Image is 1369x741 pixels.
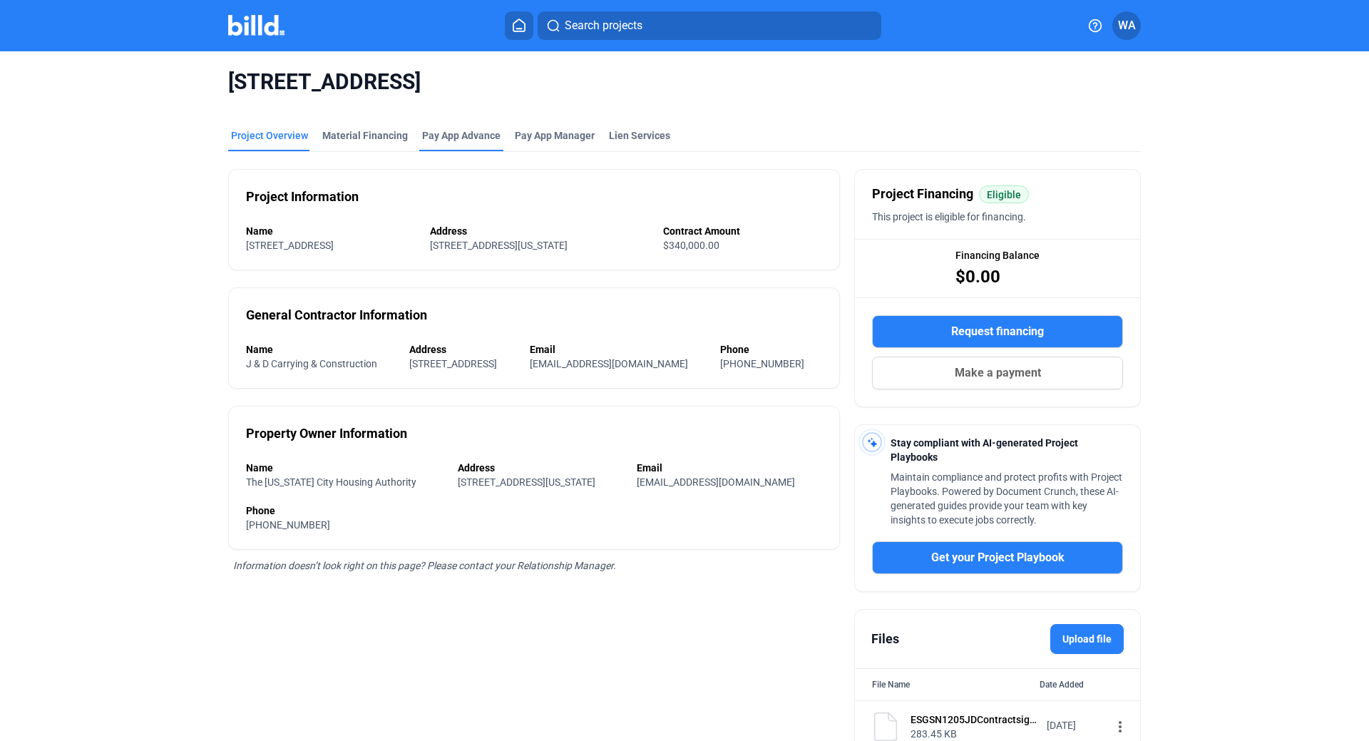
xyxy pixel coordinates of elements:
span: [EMAIL_ADDRESS][DOMAIN_NAME] [637,476,795,488]
div: Project Overview [231,128,308,143]
img: document [871,712,900,741]
mat-icon: more_vert [1112,718,1129,735]
div: File Name [872,678,910,692]
div: Address [409,342,515,357]
button: WA [1112,11,1141,40]
button: Make a payment [872,357,1123,389]
button: Get your Project Playbook [872,541,1123,574]
label: Upload file [1050,624,1124,654]
div: Property Owner Information [246,424,407,444]
div: Address [458,461,622,475]
span: $0.00 [955,265,1000,288]
span: [STREET_ADDRESS] [246,240,334,251]
span: Get your Project Playbook [931,549,1065,566]
div: Email [637,461,822,475]
span: WA [1118,17,1136,34]
div: Phone [246,504,822,518]
span: Request financing [951,323,1044,340]
div: ESGSN1205JDContractsigned.pdf [911,712,1037,727]
div: Date Added [1040,678,1123,692]
div: Contract Amount [663,224,822,238]
span: [STREET_ADDRESS][US_STATE] [458,476,595,488]
div: Files [871,629,899,649]
div: 283.45 KB [911,727,1037,741]
div: Name [246,461,443,475]
button: Request financing [872,315,1123,348]
span: [PHONE_NUMBER] [720,358,804,369]
span: [STREET_ADDRESS][US_STATE] [430,240,568,251]
span: [STREET_ADDRESS] [409,358,497,369]
span: Stay compliant with AI-generated Project Playbooks [891,437,1078,463]
span: $340,000.00 [663,240,719,251]
div: Name [246,342,395,357]
span: [EMAIL_ADDRESS][DOMAIN_NAME] [530,358,688,369]
span: Pay App Manager [515,128,595,143]
span: Project Financing [872,184,973,204]
span: Search projects [565,17,642,34]
span: [STREET_ADDRESS] [228,68,1141,96]
div: Phone [720,342,822,357]
div: Project Information [246,187,359,207]
div: Lien Services [609,128,670,143]
div: Name [246,224,416,238]
div: General Contractor Information [246,305,427,325]
div: Address [430,224,650,238]
span: Financing Balance [955,248,1040,262]
span: Maintain compliance and protect profits with Project Playbooks. Powered by Document Crunch, these... [891,471,1122,526]
button: Search projects [538,11,881,40]
div: [DATE] [1047,718,1104,732]
span: Make a payment [955,364,1041,382]
mat-chip: Eligible [979,185,1029,203]
div: Email [530,342,706,357]
span: Information doesn’t look right on this page? Please contact your Relationship Manager. [233,560,616,571]
span: The [US_STATE] City Housing Authority [246,476,416,488]
img: Billd Company Logo [228,15,284,36]
span: [PHONE_NUMBER] [246,519,330,531]
span: J & D Carrying & Construction [246,358,377,369]
span: This project is eligible for financing. [872,211,1026,223]
div: Material Financing [322,128,408,143]
div: Pay App Advance [422,128,501,143]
